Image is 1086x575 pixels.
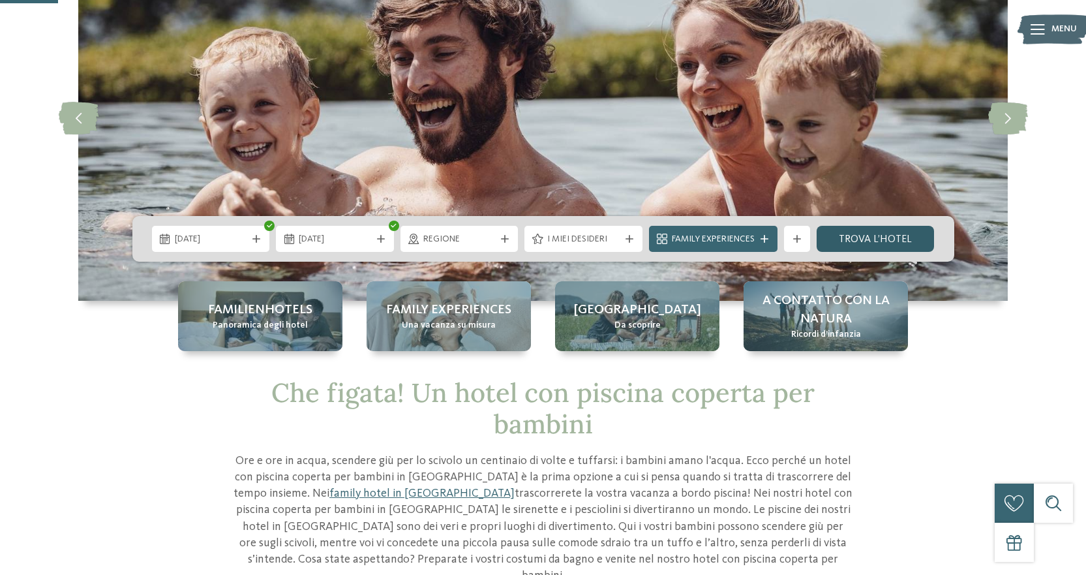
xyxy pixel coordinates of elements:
[367,281,531,351] a: Cercate un hotel con piscina coperta per bambini in Alto Adige? Family experiences Una vacanza su...
[271,376,815,441] span: Che figata! Un hotel con piscina coperta per bambini
[208,301,312,319] span: Familienhotels
[213,319,308,332] span: Panoramica degli hotel
[386,301,511,319] span: Family experiences
[329,488,515,499] a: family hotel in [GEOGRAPHIC_DATA]
[423,233,496,246] span: Regione
[178,281,342,351] a: Cercate un hotel con piscina coperta per bambini in Alto Adige? Familienhotels Panoramica degli h...
[614,319,661,332] span: Da scoprire
[744,281,908,351] a: Cercate un hotel con piscina coperta per bambini in Alto Adige? A contatto con la natura Ricordi ...
[299,233,371,246] span: [DATE]
[757,292,895,328] span: A contatto con la natura
[547,233,620,246] span: I miei desideri
[574,301,701,319] span: [GEOGRAPHIC_DATA]
[791,328,861,341] span: Ricordi d’infanzia
[402,319,496,332] span: Una vacanza su misura
[672,233,755,246] span: Family Experiences
[555,281,719,351] a: Cercate un hotel con piscina coperta per bambini in Alto Adige? [GEOGRAPHIC_DATA] Da scoprire
[175,233,247,246] span: [DATE]
[817,226,935,252] a: trova l’hotel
